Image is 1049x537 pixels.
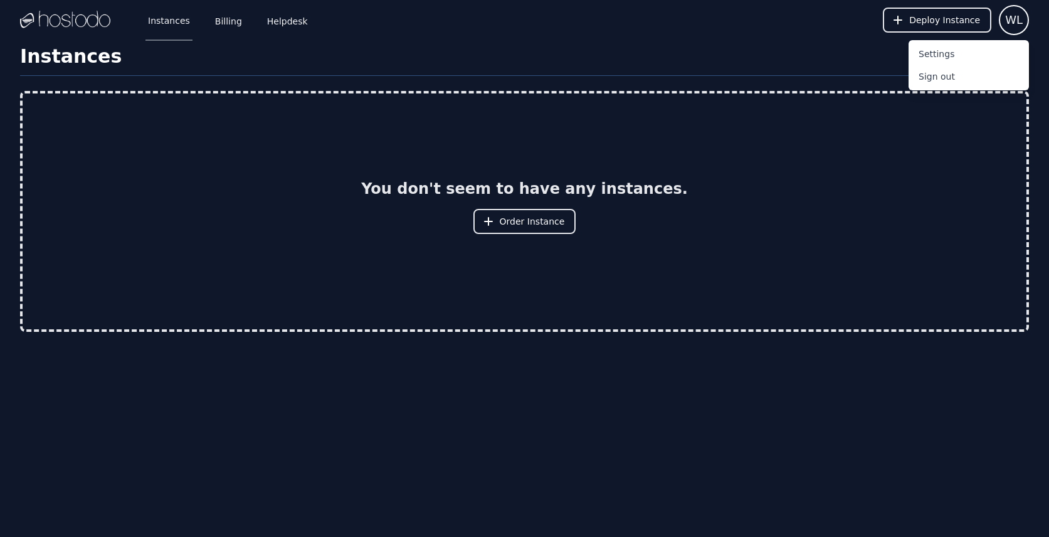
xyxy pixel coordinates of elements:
[361,179,688,199] h2: You don't seem to have any instances.
[909,14,980,26] span: Deploy Instance
[909,43,1029,65] button: Settings
[500,215,565,228] span: Order Instance
[1005,11,1023,29] span: WL
[909,65,1029,88] button: Sign out
[473,209,576,234] button: Order Instance
[20,11,110,29] img: Logo
[999,5,1029,35] button: User menu
[883,8,991,33] button: Deploy Instance
[20,45,1029,76] h1: Instances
